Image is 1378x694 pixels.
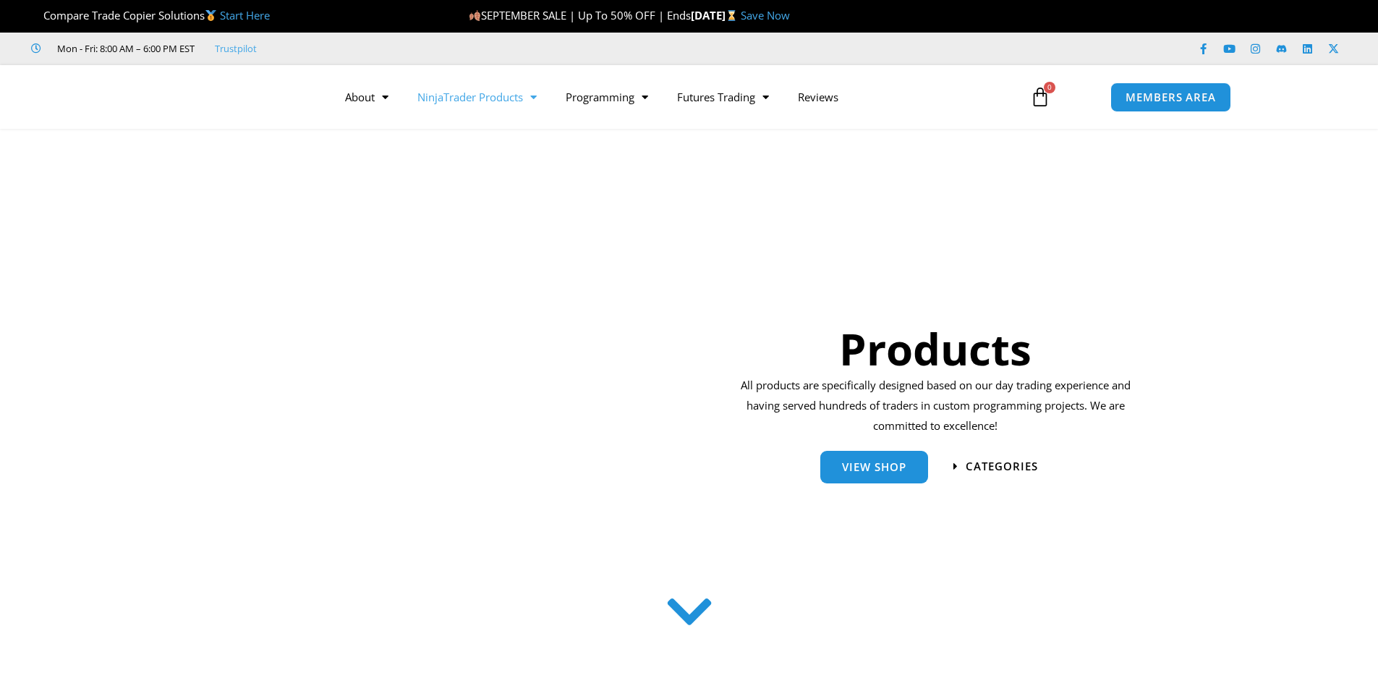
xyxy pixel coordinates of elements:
span: 0 [1044,82,1055,93]
a: About [331,80,403,114]
a: 0 [1008,76,1072,118]
a: Save Now [741,8,790,22]
img: LogoAI | Affordable Indicators – NinjaTrader [147,71,302,123]
a: Reviews [783,80,853,114]
a: View Shop [820,451,928,483]
nav: Menu [331,80,1013,114]
span: Mon - Fri: 8:00 AM – 6:00 PM EST [54,40,195,57]
span: categories [966,461,1038,472]
h1: Products [736,318,1136,379]
p: All products are specifically designed based on our day trading experience and having served hund... [736,376,1136,436]
a: categories [953,461,1038,472]
span: Compare Trade Copier Solutions [31,8,270,22]
a: Programming [551,80,663,114]
span: MEMBERS AREA [1126,92,1216,103]
span: View Shop [842,462,906,473]
img: ProductsSection scaled | Affordable Indicators – NinjaTrader [273,201,658,568]
img: 🍂 [469,10,480,21]
strong: [DATE] [691,8,741,22]
a: NinjaTrader Products [403,80,551,114]
img: 🥇 [205,10,216,21]
a: MEMBERS AREA [1110,82,1231,112]
span: SEPTEMBER SALE | Up To 50% OFF | Ends [469,8,691,22]
a: Futures Trading [663,80,783,114]
a: Trustpilot [215,40,257,57]
img: ⌛ [726,10,737,21]
img: 🏆 [32,10,43,21]
a: Start Here [220,8,270,22]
